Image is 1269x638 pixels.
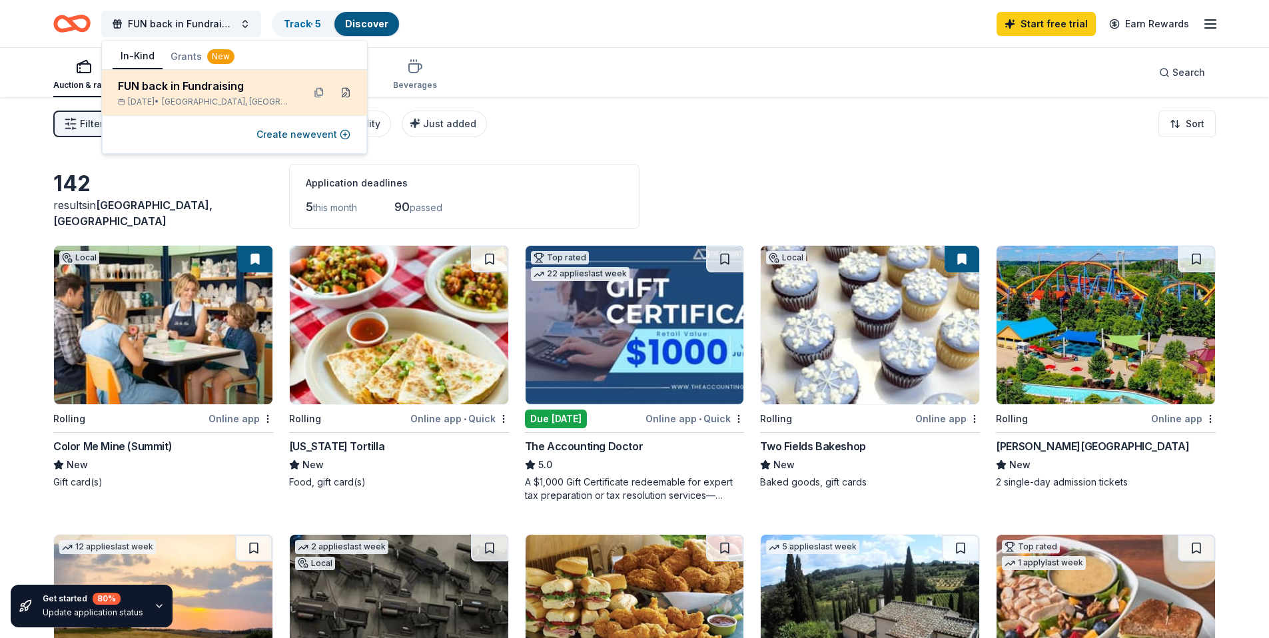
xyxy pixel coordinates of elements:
[59,251,99,264] div: Local
[760,411,792,427] div: Rolling
[128,16,234,32] span: FUN back in Fundraising
[1158,111,1216,137] button: Sort
[256,127,350,143] button: Create newevent
[996,438,1189,454] div: [PERSON_NAME][GEOGRAPHIC_DATA]
[209,410,273,427] div: Online app
[53,111,114,137] button: Filter2
[1002,556,1086,570] div: 1 apply last week
[525,476,745,502] div: A $1,000 Gift Certificate redeemable for expert tax preparation or tax resolution services—recipi...
[207,49,234,64] div: New
[699,414,701,424] span: •
[766,251,806,264] div: Local
[394,200,410,214] span: 90
[93,593,121,605] div: 80 %
[525,410,587,428] div: Due [DATE]
[1172,65,1205,81] span: Search
[760,245,980,489] a: Image for Two Fields BakeshopLocalRollingOnline appTwo Fields BakeshopNewBaked goods, gift cards
[53,80,114,91] div: Auction & raffle
[101,11,261,37] button: FUN back in Fundraising
[289,476,509,489] div: Food, gift card(s)
[67,457,88,473] span: New
[760,476,980,489] div: Baked goods, gift cards
[402,111,487,137] button: Just added
[1151,410,1216,427] div: Online app
[162,97,292,107] span: [GEOGRAPHIC_DATA], [GEOGRAPHIC_DATA]
[423,118,476,129] span: Just added
[996,476,1216,489] div: 2 single-day admission tickets
[53,438,172,454] div: Color Me Mine (Summit)
[53,8,91,39] a: Home
[1186,116,1204,132] span: Sort
[761,246,979,404] img: Image for Two Fields Bakeshop
[313,202,357,213] span: this month
[996,411,1028,427] div: Rolling
[53,170,273,197] div: 142
[410,202,442,213] span: passed
[1002,540,1060,553] div: Top rated
[773,457,795,473] span: New
[53,476,273,489] div: Gift card(s)
[295,540,388,554] div: 2 applies last week
[295,557,335,570] div: Local
[53,53,114,97] button: Auction & raffle
[53,411,85,427] div: Rolling
[53,197,273,229] div: results
[410,410,509,427] div: Online app Quick
[531,267,630,281] div: 22 applies last week
[464,414,466,424] span: •
[525,438,643,454] div: The Accounting Doctor
[760,438,865,454] div: Two Fields Bakeshop
[43,593,143,605] div: Get started
[306,200,313,214] span: 5
[766,540,859,554] div: 5 applies last week
[538,457,552,473] span: 5.0
[997,12,1096,36] a: Start free trial
[43,607,143,618] div: Update application status
[53,198,212,228] span: [GEOGRAPHIC_DATA], [GEOGRAPHIC_DATA]
[1101,12,1197,36] a: Earn Rewards
[915,410,980,427] div: Online app
[289,438,384,454] div: [US_STATE] Tortilla
[54,246,272,404] img: Image for Color Me Mine (Summit)
[284,18,321,29] a: Track· 5
[163,45,242,69] button: Grants
[996,245,1216,489] a: Image for Dorney Park & Wildwater KingdomRollingOnline app[PERSON_NAME][GEOGRAPHIC_DATA]New2 sing...
[272,11,400,37] button: Track· 5Discover
[645,410,744,427] div: Online app Quick
[53,198,212,228] span: in
[80,116,103,132] span: Filter
[302,457,324,473] span: New
[1148,59,1216,86] button: Search
[997,246,1215,404] img: Image for Dorney Park & Wildwater Kingdom
[1009,457,1031,473] span: New
[59,540,156,554] div: 12 applies last week
[289,245,509,489] a: Image for California TortillaRollingOnline app•Quick[US_STATE] TortillaNewFood, gift card(s)
[113,44,163,69] button: In-Kind
[118,78,292,94] div: FUN back in Fundraising
[289,411,321,427] div: Rolling
[525,245,745,502] a: Image for The Accounting DoctorTop rated22 applieslast weekDue [DATE]Online app•QuickThe Accounti...
[526,246,744,404] img: Image for The Accounting Doctor
[393,53,437,97] button: Beverages
[53,245,273,489] a: Image for Color Me Mine (Summit)LocalRollingOnline appColor Me Mine (Summit)NewGift card(s)
[345,18,388,29] a: Discover
[306,175,623,191] div: Application deadlines
[290,246,508,404] img: Image for California Tortilla
[393,80,437,91] div: Beverages
[531,251,589,264] div: Top rated
[118,97,292,107] div: [DATE] •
